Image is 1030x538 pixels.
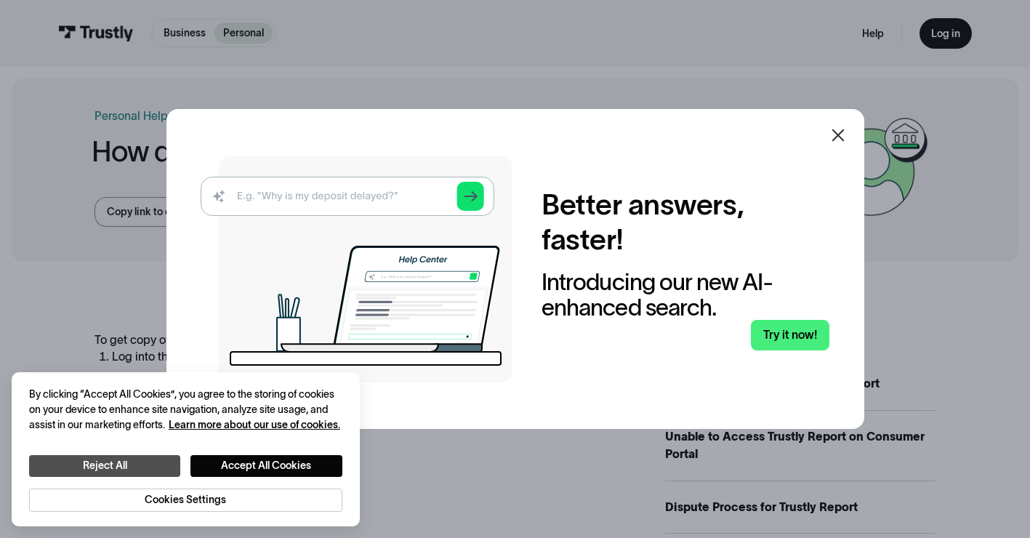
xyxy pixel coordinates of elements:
a: More information about your privacy, opens in a new tab [169,419,340,430]
div: Privacy [29,387,342,512]
h2: Better answers, faster! [542,188,829,257]
button: Reject All [29,455,180,477]
button: Accept All Cookies [190,455,342,477]
div: Cookie banner [12,372,360,526]
button: Cookies Settings [29,489,342,512]
a: Try it now! [751,320,829,350]
div: By clicking “Accept All Cookies”, you agree to the storing of cookies on your device to enhance s... [29,387,342,433]
div: Introducing our new AI-enhanced search. [542,269,829,320]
